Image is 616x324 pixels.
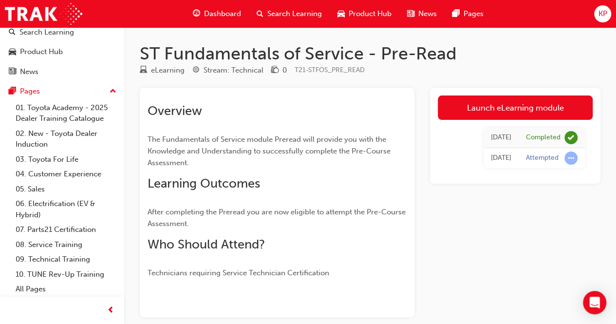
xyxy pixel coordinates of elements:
[204,65,263,76] div: Stream: Technical
[12,196,120,222] a: 06. Electrification (EV & Hybrid)
[564,152,578,165] span: learningRecordVerb_ATTEMPT-icon
[4,82,120,100] button: Pages
[330,4,399,24] a: car-iconProduct Hub
[12,222,120,237] a: 07. Parts21 Certification
[4,23,120,41] a: Search Learning
[407,8,414,20] span: news-icon
[9,68,16,76] span: news-icon
[5,3,82,25] img: Trak
[9,87,16,96] span: pages-icon
[110,85,116,98] span: up-icon
[193,8,200,20] span: guage-icon
[257,8,263,20] span: search-icon
[295,66,365,74] span: Learning resource code
[204,8,241,19] span: Dashboard
[4,1,120,82] button: DashboardSearch LearningProduct HubNews
[337,8,345,20] span: car-icon
[271,66,279,75] span: money-icon
[445,4,491,24] a: pages-iconPages
[140,43,600,64] h1: ST Fundamentals of Service - Pre-Read
[452,8,460,20] span: pages-icon
[107,305,114,317] span: prev-icon
[12,252,120,267] a: 09. Technical Training
[438,95,593,120] a: Launch eLearning module
[583,291,606,314] div: Open Intercom Messenger
[526,153,559,163] div: Attempted
[148,135,392,167] span: The Fundamentals of Service module Preread will provide you with the Knowledge and Understanding ...
[594,5,611,22] button: KP
[20,46,63,57] div: Product Hub
[282,65,287,76] div: 0
[12,282,120,297] a: All Pages
[148,208,408,228] span: After completing the Preread you are now eligible to attempt the Pre-Course Assessment.
[20,66,38,77] div: News
[192,64,263,76] div: Stream
[4,63,120,81] a: News
[12,152,120,167] a: 03. Toyota For Life
[185,4,249,24] a: guage-iconDashboard
[9,28,16,37] span: search-icon
[526,133,560,142] div: Completed
[464,8,484,19] span: Pages
[140,64,185,76] div: Type
[12,237,120,252] a: 08. Service Training
[4,43,120,61] a: Product Hub
[19,27,74,38] div: Search Learning
[140,66,147,75] span: learningResourceType_ELEARNING-icon
[148,237,265,252] span: Who Should Attend?
[12,267,120,282] a: 10. TUNE Rev-Up Training
[12,182,120,197] a: 05. Sales
[598,8,607,19] span: KP
[399,4,445,24] a: news-iconNews
[192,66,200,75] span: target-icon
[12,167,120,182] a: 04. Customer Experience
[12,100,120,126] a: 01. Toyota Academy - 2025 Dealer Training Catalogue
[151,65,185,76] div: eLearning
[148,176,260,191] span: Learning Outcomes
[12,126,120,152] a: 02. New - Toyota Dealer Induction
[9,48,16,57] span: car-icon
[491,152,511,164] div: Sat Aug 23 2025 13:45:36 GMT+0800 (Australian Western Standard Time)
[148,103,202,118] span: Overview
[271,64,287,76] div: Price
[349,8,392,19] span: Product Hub
[491,132,511,143] div: Sat Aug 23 2025 13:49:03 GMT+0800 (Australian Western Standard Time)
[20,86,40,97] div: Pages
[267,8,322,19] span: Search Learning
[249,4,330,24] a: search-iconSearch Learning
[148,268,329,277] span: Technicians requiring Service Technician Certification
[418,8,437,19] span: News
[564,131,578,144] span: learningRecordVerb_COMPLETE-icon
